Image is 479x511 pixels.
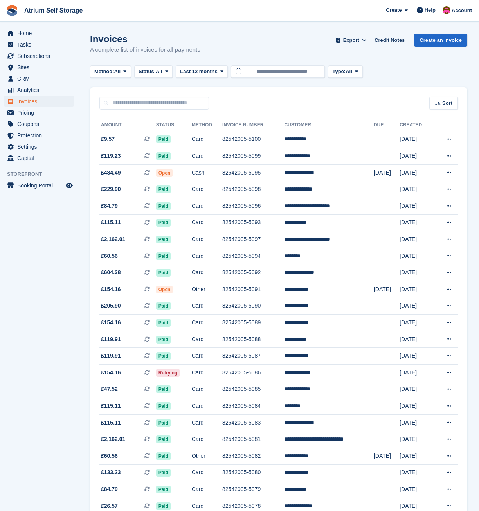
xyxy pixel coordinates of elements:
[192,448,222,464] td: Other
[222,148,284,165] td: 82542005-5099
[17,28,64,39] span: Home
[4,39,74,50] a: menu
[222,464,284,481] td: 82542005-5080
[101,135,115,143] span: £9.57
[192,331,222,348] td: Card
[414,34,467,47] a: Create an Invoice
[101,152,121,160] span: £119.23
[371,34,408,47] a: Credit Notes
[222,131,284,148] td: 82542005-5100
[386,6,402,14] span: Create
[222,398,284,415] td: 82542005-5084
[222,181,284,198] td: 82542005-5098
[192,119,222,131] th: Method
[400,119,433,131] th: Created
[17,96,64,107] span: Invoices
[222,198,284,215] td: 82542005-5096
[101,318,121,327] span: £154.16
[156,419,171,427] span: Paid
[192,264,222,281] td: Card
[400,214,433,231] td: [DATE]
[192,315,222,331] td: Card
[101,169,121,177] span: £484.49
[17,107,64,118] span: Pricing
[156,385,171,393] span: Paid
[400,281,433,298] td: [DATE]
[101,202,118,210] span: £84.79
[400,431,433,448] td: [DATE]
[222,365,284,381] td: 82542005-5086
[4,62,74,73] a: menu
[101,402,121,410] span: £115.11
[400,464,433,481] td: [DATE]
[192,214,222,231] td: Card
[156,269,171,277] span: Paid
[192,398,222,415] td: Card
[101,252,118,260] span: £60.56
[156,135,171,143] span: Paid
[17,62,64,73] span: Sites
[400,264,433,281] td: [DATE]
[180,68,217,76] span: Last 12 months
[156,352,171,360] span: Paid
[400,348,433,365] td: [DATE]
[156,286,173,293] span: Open
[17,180,64,191] span: Booking Portal
[156,152,171,160] span: Paid
[400,414,433,431] td: [DATE]
[101,419,121,427] span: £115.11
[17,141,64,152] span: Settings
[374,448,400,464] td: [DATE]
[222,315,284,331] td: 82542005-5089
[101,502,118,510] span: £26.57
[442,99,452,107] span: Sort
[101,302,121,310] span: £205.90
[222,214,284,231] td: 82542005-5093
[222,381,284,398] td: 82542005-5085
[101,369,121,377] span: £154.16
[101,468,121,477] span: £133.23
[101,435,125,443] span: £2,162.01
[346,68,352,76] span: All
[4,50,74,61] a: menu
[4,130,74,141] a: menu
[400,331,433,348] td: [DATE]
[101,235,125,243] span: £2,162.01
[222,231,284,248] td: 82542005-5097
[332,68,346,76] span: Type:
[222,119,284,131] th: Invoice Number
[400,365,433,381] td: [DATE]
[328,65,362,78] button: Type: All
[374,119,400,131] th: Due
[17,85,64,95] span: Analytics
[452,7,472,14] span: Account
[400,298,433,315] td: [DATE]
[192,431,222,448] td: Card
[101,335,121,344] span: £119.91
[17,50,64,61] span: Subscriptions
[222,248,284,264] td: 82542005-5094
[222,298,284,315] td: 82542005-5090
[400,315,433,331] td: [DATE]
[99,119,156,131] th: Amount
[156,185,171,193] span: Paid
[222,448,284,464] td: 82542005-5082
[101,185,121,193] span: £229.90
[156,369,180,377] span: Retrying
[400,198,433,215] td: [DATE]
[4,96,74,107] a: menu
[4,153,74,164] a: menu
[222,431,284,448] td: 82542005-5081
[156,68,162,76] span: All
[4,73,74,84] a: menu
[400,448,433,464] td: [DATE]
[284,119,373,131] th: Customer
[176,65,228,78] button: Last 12 months
[90,65,131,78] button: Method: All
[101,485,118,493] span: £84.79
[139,68,156,76] span: Status:
[4,85,74,95] a: menu
[192,381,222,398] td: Card
[400,164,433,181] td: [DATE]
[192,231,222,248] td: Card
